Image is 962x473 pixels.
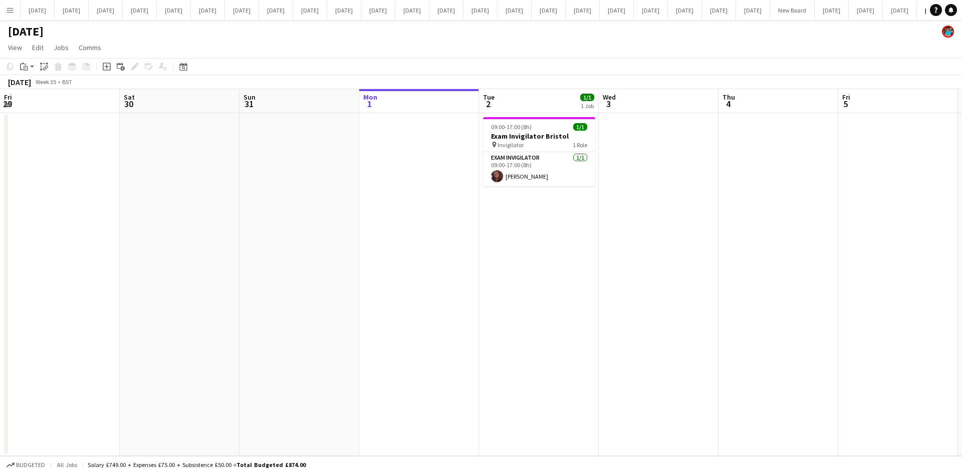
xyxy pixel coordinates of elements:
[4,41,26,54] a: View
[603,93,616,102] span: Wed
[483,152,595,186] app-card-role: Exam Invigilator1/109:00-17:00 (8h)[PERSON_NAME]
[580,94,594,101] span: 1/1
[883,1,917,20] button: [DATE]
[293,1,327,20] button: [DATE]
[849,1,883,20] button: [DATE]
[736,1,770,20] button: [DATE]
[581,102,594,110] div: 1 Job
[498,141,524,149] span: Invigilator
[54,43,69,52] span: Jobs
[28,41,48,54] a: Edit
[75,41,105,54] a: Comms
[3,98,12,110] span: 29
[88,461,306,468] div: Salary £749.00 + Expenses £75.00 + Subsistence £50.00 =
[723,93,735,102] span: Thu
[917,1,951,20] button: [DATE]
[50,41,73,54] a: Jobs
[55,1,89,20] button: [DATE]
[124,93,135,102] span: Sat
[191,1,225,20] button: [DATE]
[4,93,12,102] span: Fri
[770,1,815,20] button: New Board
[225,1,259,20] button: [DATE]
[362,98,377,110] span: 1
[8,43,22,52] span: View
[89,1,123,20] button: [DATE]
[259,1,293,20] button: [DATE]
[483,132,595,141] h3: Exam Invigilator Bristol
[395,1,429,20] button: [DATE]
[600,1,634,20] button: [DATE]
[573,123,587,131] span: 1/1
[8,24,44,39] h1: [DATE]
[236,461,306,468] span: Total Budgeted £874.00
[815,1,849,20] button: [DATE]
[79,43,101,52] span: Comms
[532,1,566,20] button: [DATE]
[573,141,587,149] span: 1 Role
[482,98,495,110] span: 2
[841,98,850,110] span: 5
[429,1,463,20] button: [DATE]
[32,43,44,52] span: Edit
[721,98,735,110] span: 4
[634,1,668,20] button: [DATE]
[62,78,72,86] div: BST
[122,98,135,110] span: 30
[942,26,954,38] app-user-avatar: Oscar Peck
[702,1,736,20] button: [DATE]
[8,77,31,87] div: [DATE]
[601,98,616,110] span: 3
[157,1,191,20] button: [DATE]
[668,1,702,20] button: [DATE]
[491,123,532,131] span: 09:00-17:00 (8h)
[16,461,45,468] span: Budgeted
[33,78,58,86] span: Week 35
[361,1,395,20] button: [DATE]
[21,1,55,20] button: [DATE]
[483,93,495,102] span: Tue
[242,98,256,110] span: 31
[123,1,157,20] button: [DATE]
[363,93,377,102] span: Mon
[327,1,361,20] button: [DATE]
[842,93,850,102] span: Fri
[566,1,600,20] button: [DATE]
[55,461,79,468] span: All jobs
[498,1,532,20] button: [DATE]
[463,1,498,20] button: [DATE]
[244,93,256,102] span: Sun
[5,459,47,470] button: Budgeted
[483,117,595,186] app-job-card: 09:00-17:00 (8h)1/1Exam Invigilator Bristol Invigilator1 RoleExam Invigilator1/109:00-17:00 (8h)[...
